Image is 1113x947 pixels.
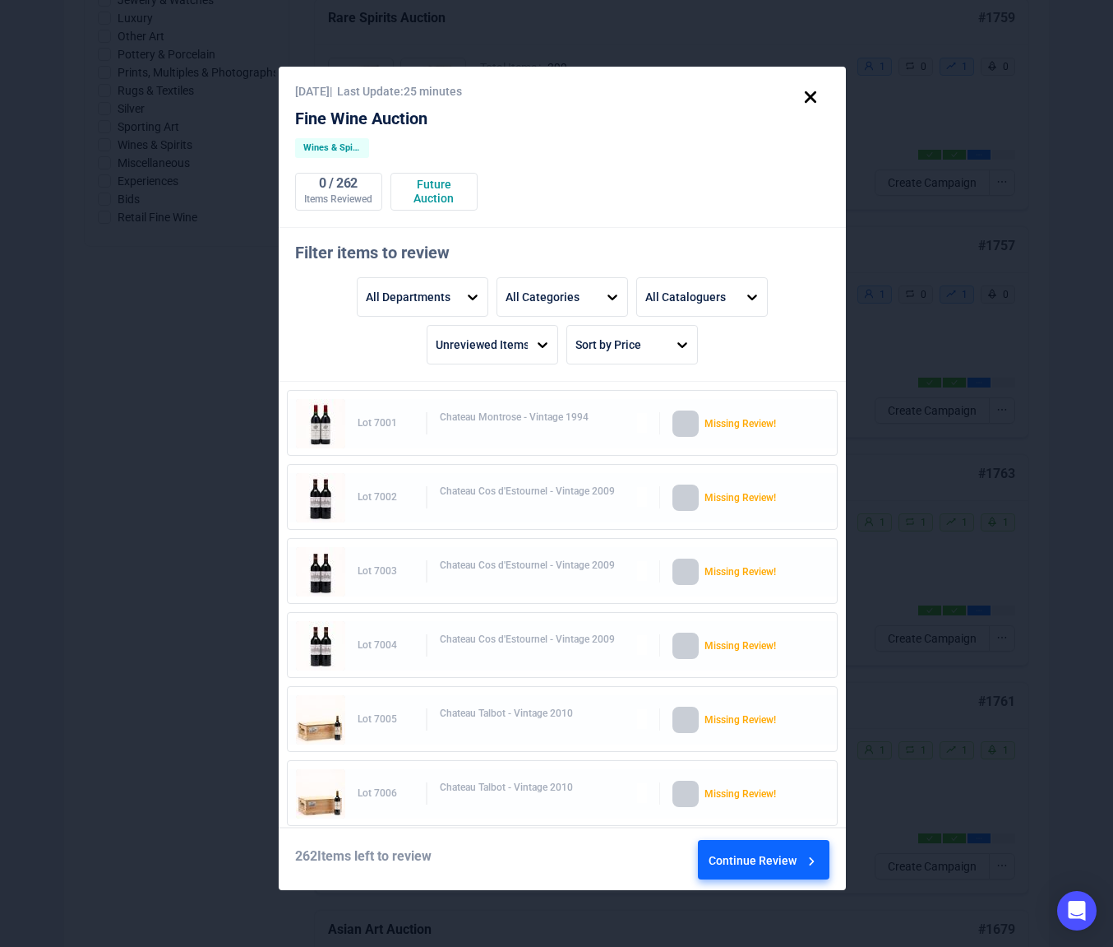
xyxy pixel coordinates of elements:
div: 0 / 262 [296,174,381,193]
div: Chateau Talbot - Vintage 2010 [440,707,647,732]
button: Continue Review [698,840,829,880]
div: Lot 7005 [358,707,414,732]
div: Chateau Cos d'Estournel - Vintage 2009 [440,485,647,510]
div: Missing Review! [704,485,806,511]
div: Open Intercom Messenger [1057,891,1097,931]
div: Missing Review! [704,633,806,659]
div: Lot 7004 [358,633,414,658]
img: 7003_1.jpg [296,547,345,597]
div: Unreviewed Items [436,331,529,359]
div: Future Auction [398,178,470,204]
div: Missing Review! [704,707,806,733]
div: Continue Review [709,841,820,885]
img: 7005_1.jpg [296,695,345,745]
img: 7004_1.jpg [296,621,345,671]
div: Lot 7002 [358,485,414,510]
div: Chateau Cos d'Estournel - Vintage 2009 [440,633,647,658]
div: Chateau Talbot - Vintage 2010 [440,781,647,806]
div: Missing Review! [704,411,806,437]
div: [DATE] | Last Update: 25 minutes [295,83,830,100]
div: Chateau Cos d'Estournel - Vintage 2009 [440,559,647,584]
div: Missing Review! [704,559,806,585]
img: 7001_1.jpg [296,399,345,448]
div: Sort by Price [575,331,641,359]
div: Lot 7006 [358,781,414,806]
div: Filter items to review [295,244,830,269]
div: All Departments [366,283,450,311]
div: All Cataloguers [645,283,726,311]
img: 7006_1.jpg [296,769,345,819]
div: 262 Items left to review [295,849,487,869]
div: All Categories [506,283,580,311]
div: Items Reviewed [296,193,381,207]
div: Chateau Montrose - Vintage 1994 [440,411,647,436]
img: 7002_1.jpg [296,473,345,522]
div: Wines & Spirits [295,138,369,158]
div: Lot 7001 [358,411,414,436]
div: Lot 7003 [358,559,414,584]
div: Fine Wine Auction [295,109,830,128]
div: Missing Review! [704,781,806,807]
